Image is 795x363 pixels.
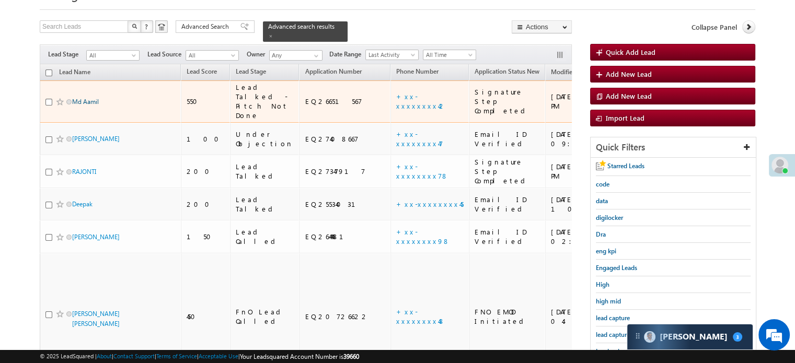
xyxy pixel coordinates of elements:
span: 3 [733,332,742,342]
a: Show All Items [308,51,321,61]
span: Collapse Panel [692,22,737,32]
a: Contact Support [113,353,155,359]
span: All Time [423,50,473,60]
div: Email ID Verified [475,130,540,148]
a: Phone Number [391,66,444,79]
span: All [87,51,136,60]
span: code [596,180,609,188]
input: Type to Search [269,50,322,61]
div: [DATE] 09:47 PM [551,92,627,111]
div: 200 [187,200,225,209]
input: Check all records [45,69,52,76]
span: Application Number [305,67,361,75]
span: Phone Number [396,67,439,75]
div: carter-dragCarter[PERSON_NAME]3 [627,324,753,350]
div: EQ27408667 [305,134,386,144]
div: [DATE] 06:52 PM [551,162,627,181]
textarea: Type your message and hit 'Enter' [14,97,191,275]
a: +xx-xxxxxxxx47 [396,130,443,148]
button: Actions [512,20,572,33]
a: All Time [423,50,476,60]
a: [PERSON_NAME] [72,135,120,143]
div: Lead Talked [236,162,295,181]
div: [DATE] 02:40 PM [551,227,627,246]
span: Starred Leads [607,162,644,170]
span: lead capture new [596,331,643,338]
a: Application Number [299,66,366,79]
a: +xx-xxxxxxxx78 [396,162,448,180]
div: Signature Step Completed [475,157,540,185]
span: high mid [596,297,621,305]
span: Lead Source [147,50,186,59]
div: Email ID Verified [475,227,540,246]
div: EQ20726622 [305,312,386,321]
a: Last Activity [365,50,419,60]
span: Last Activity [366,50,416,60]
span: Advanced Search [181,22,232,31]
div: EQ26651567 [305,97,386,106]
a: All [86,50,140,61]
a: +xx-xxxxxxxx45 [396,200,464,208]
div: [DATE] 09:31 PM [551,130,627,148]
div: Under Objection [236,130,295,148]
span: Add New Lead [606,69,652,78]
div: Quick Filters [591,137,756,158]
div: Lead Talked [236,195,295,214]
span: Application Status New [475,67,539,75]
span: © 2025 LeadSquared | | | | | [40,352,359,361]
a: Acceptable Use [199,353,238,359]
a: Terms of Service [156,353,197,359]
div: [DATE] 10:52 AM [551,195,627,214]
a: Md Aamil [72,98,99,106]
span: Modified On [551,68,586,76]
div: Lead Called [236,227,295,246]
a: About [97,353,112,359]
span: lead capture [596,314,630,322]
a: [PERSON_NAME] [PERSON_NAME] [72,310,120,327]
div: EQ25534031 [305,200,386,209]
img: Search [132,24,137,29]
div: EQ27347917 [305,167,386,176]
div: Lead Talked - Pitch Not Done [236,83,295,120]
span: Owner [247,50,269,59]
button: ? [141,20,153,33]
span: Add New Lead [606,91,652,100]
span: Quick Add Lead [606,48,655,56]
span: data [596,197,608,205]
span: digilocker [596,214,623,221]
a: +xx-xxxxxxxx98 [396,227,450,245]
span: Import Lead [606,113,644,122]
em: Start Chat [142,284,190,298]
div: Email ID Verified [475,195,540,214]
span: Date Range [329,50,365,59]
div: [DATE] 04:11 PM [551,307,627,326]
a: +xx-xxxxxxxx42 [396,92,446,110]
span: ? [145,22,149,31]
span: All [186,51,236,60]
span: Lead Score [187,67,217,75]
div: Chat with us now [54,55,176,68]
span: Lead Stage [48,50,86,59]
a: Lead Name [54,66,96,80]
a: All [186,50,239,61]
div: Signature Step Completed [475,87,540,115]
span: 39660 [343,353,359,360]
div: Minimize live chat window [171,5,197,30]
img: d_60004797649_company_0_60004797649 [18,55,44,68]
a: Deepak [72,200,93,208]
span: Your Leadsquared Account Number is [240,353,359,360]
div: 100 [187,134,225,144]
a: [PERSON_NAME] [72,233,120,241]
a: RAJONTI [72,168,96,175]
div: 550 [187,97,225,106]
div: EQ26444481 [305,232,386,241]
span: Advanced search results [268,22,335,30]
span: Dra [596,230,606,238]
span: Engaged Leads [596,264,637,272]
span: eng kpi [596,247,616,255]
div: FnO Lead Called [236,307,295,326]
div: 150 [187,232,225,241]
a: Lead Score [181,66,222,79]
a: Lead Stage [231,66,271,79]
div: 200 [187,167,225,176]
